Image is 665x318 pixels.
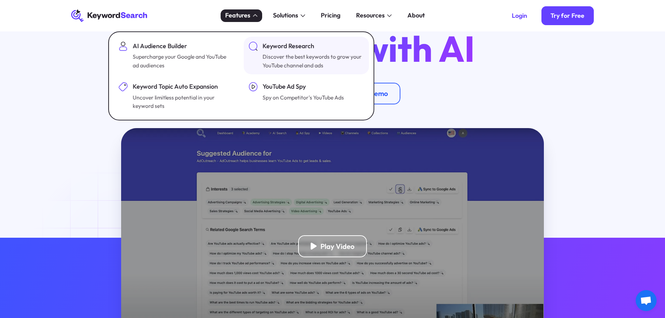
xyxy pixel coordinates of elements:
[512,12,527,20] div: Login
[263,93,344,102] div: Spy on Competitor's YouTube Ads
[551,12,584,20] div: Try for Free
[321,11,340,20] div: Pricing
[114,77,239,115] a: Keyword Topic Auto ExpansionUncover limitless potential in your keyword sets
[320,242,354,251] div: Play Video
[225,11,250,20] div: Features
[114,37,239,74] a: AI Audience BuilderSupercharge your Google and YouTube ad audiences
[263,82,344,91] div: YouTube Ad Spy
[360,26,475,71] span: with AI
[541,6,594,25] a: Try for Free
[273,11,298,20] div: Solutions
[133,93,233,110] div: Uncover limitless potential in your keyword sets
[316,9,345,22] a: Pricing
[133,82,233,91] div: Keyword Topic Auto Expansion
[356,11,385,20] div: Resources
[244,77,369,115] a: YouTube Ad SpySpy on Competitor's YouTube Ads
[133,52,233,69] div: Supercharge your Google and YouTube ad audiences
[263,52,363,69] div: Discover the best keywords to grow your YouTube channel and ads
[109,31,375,120] nav: Features
[403,9,430,22] a: About
[636,290,657,311] a: Open chat
[263,42,363,51] div: Keyword Research
[244,37,369,74] a: Keyword ResearchDiscover the best keywords to grow your YouTube channel and ads
[502,6,537,25] a: Login
[407,11,425,20] div: About
[133,42,233,51] div: AI Audience Builder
